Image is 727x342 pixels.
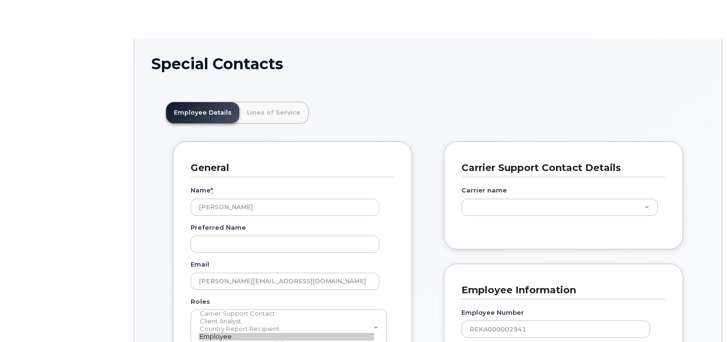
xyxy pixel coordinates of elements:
[166,102,239,123] a: Employee Details
[239,102,308,123] a: Lines of Service
[191,223,246,232] label: Preferred Name
[461,308,524,317] label: Employee Number
[199,333,374,341] option: Employee
[191,260,209,269] label: Email
[199,310,374,318] option: Carrier Support Contact
[191,186,213,195] label: Name
[151,55,705,72] h1: Special Contacts
[461,186,507,195] label: Carrier name
[199,318,374,325] option: Client Analyst
[199,325,374,333] option: Country Report Recipient
[211,186,213,194] abbr: required
[191,297,210,306] label: Roles
[461,161,658,174] h3: Carrier Support Contact Details
[191,161,387,174] h3: General
[461,284,658,297] h3: Employee Information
